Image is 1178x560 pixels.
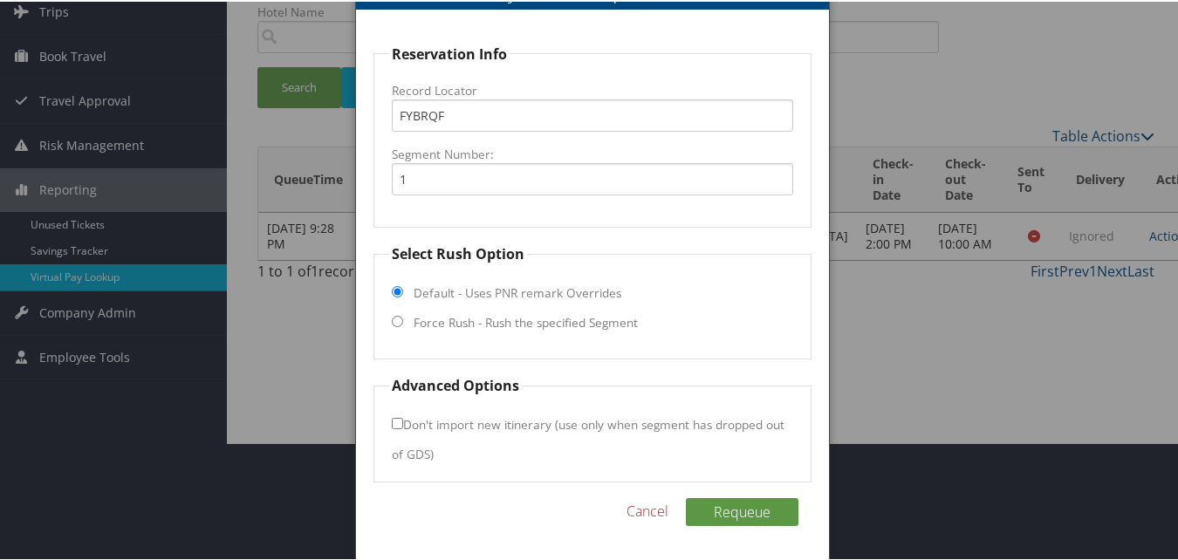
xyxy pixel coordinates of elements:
[392,406,784,468] label: Don't import new itinerary (use only when segment has dropped out of GDS)
[414,312,638,330] label: Force Rush - Rush the specified Segment
[627,499,668,520] a: Cancel
[392,144,792,161] label: Segment Number:
[392,80,792,98] label: Record Locator
[389,373,522,394] legend: Advanced Options
[389,42,510,63] legend: Reservation Info
[392,416,403,427] input: Don't import new itinerary (use only when segment has dropped out of GDS)
[389,242,527,263] legend: Select Rush Option
[414,283,621,300] label: Default - Uses PNR remark Overrides
[686,496,798,524] button: Requeue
